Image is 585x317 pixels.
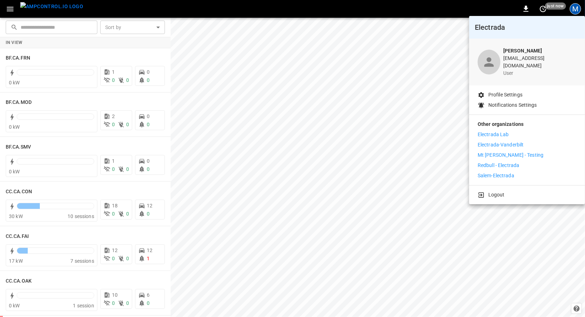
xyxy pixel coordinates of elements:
[488,101,537,109] p: Notifications Settings
[478,172,514,179] p: Salem-Electrada
[503,55,576,69] p: [EMAIL_ADDRESS][DOMAIN_NAME]
[478,141,524,149] p: Electrada-Vanderbilt
[478,50,500,74] div: profile-icon
[478,131,509,138] p: Electrada Lab
[478,151,543,159] p: Mt [PERSON_NAME] - Testing
[503,48,542,54] b: [PERSON_NAME]
[488,191,505,199] p: Logout
[503,69,576,77] p: user
[475,22,579,33] h6: Electrada
[478,162,520,169] p: Redbull - Electrada
[488,91,522,99] p: Profile Settings
[478,121,576,131] p: Other organizations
